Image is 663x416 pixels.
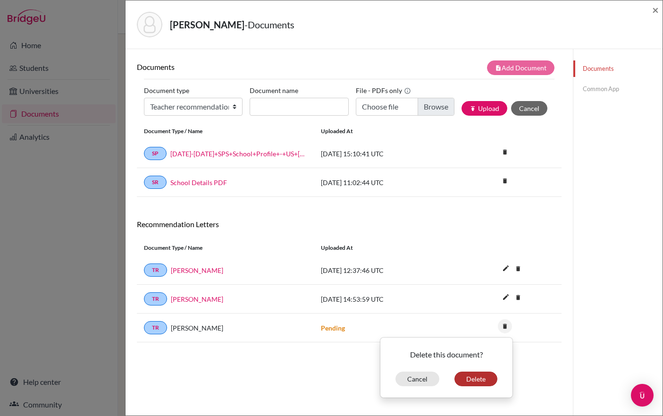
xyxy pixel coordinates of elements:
[511,262,525,276] i: delete
[314,127,455,136] div: Uploaded at
[498,146,512,159] a: delete
[144,292,167,306] a: TR
[314,178,455,187] div: [DATE] 11:02:44 UTC
[321,324,345,332] strong: Pending
[244,19,294,30] span: - Documents
[144,321,167,334] a: TR
[170,178,227,187] a: School Details PDF
[487,60,554,75] button: note_addAdd Document
[144,263,167,277] a: TR
[498,262,514,276] button: edit
[171,323,223,333] span: [PERSON_NAME]
[171,265,223,275] a: [PERSON_NAME]
[380,337,513,398] div: delete
[511,290,525,305] i: delete
[314,149,455,159] div: [DATE] 15:10:41 UTC
[171,294,223,304] a: [PERSON_NAME]
[573,60,663,77] a: Documents
[137,220,562,229] h6: Recommendation Letters
[137,62,349,71] h6: Documents
[144,147,167,160] a: SP
[454,372,497,386] button: Delete
[652,3,659,17] span: ×
[170,19,244,30] strong: [PERSON_NAME]
[511,263,525,276] a: delete
[388,349,505,360] p: Delete this document?
[511,292,525,305] a: delete
[498,261,513,276] i: edit
[495,65,502,71] i: note_add
[498,175,512,188] a: delete
[498,291,514,305] button: edit
[137,127,314,136] div: Document Type / Name
[321,295,384,303] span: [DATE] 14:53:59 UTC
[170,149,307,159] a: [DATE]-[DATE]+SPS+School+Profile+-+US+[DOMAIN_NAME]_wide
[631,384,654,407] div: Open Intercom Messenger
[144,83,189,98] label: Document type
[498,319,512,333] i: delete
[498,145,512,159] i: delete
[395,372,439,386] button: Cancel
[498,321,512,333] a: delete
[498,289,513,305] i: edit
[314,244,455,252] div: Uploaded at
[356,83,411,98] label: File - PDFs only
[321,266,384,274] span: [DATE] 12:37:46 UTC
[498,174,512,188] i: delete
[470,105,476,112] i: publish
[137,244,314,252] div: Document Type / Name
[652,4,659,16] button: Close
[250,83,298,98] label: Document name
[144,176,167,189] a: SR
[511,101,547,116] button: Cancel
[462,101,507,116] button: publishUpload
[573,81,663,97] a: Common App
